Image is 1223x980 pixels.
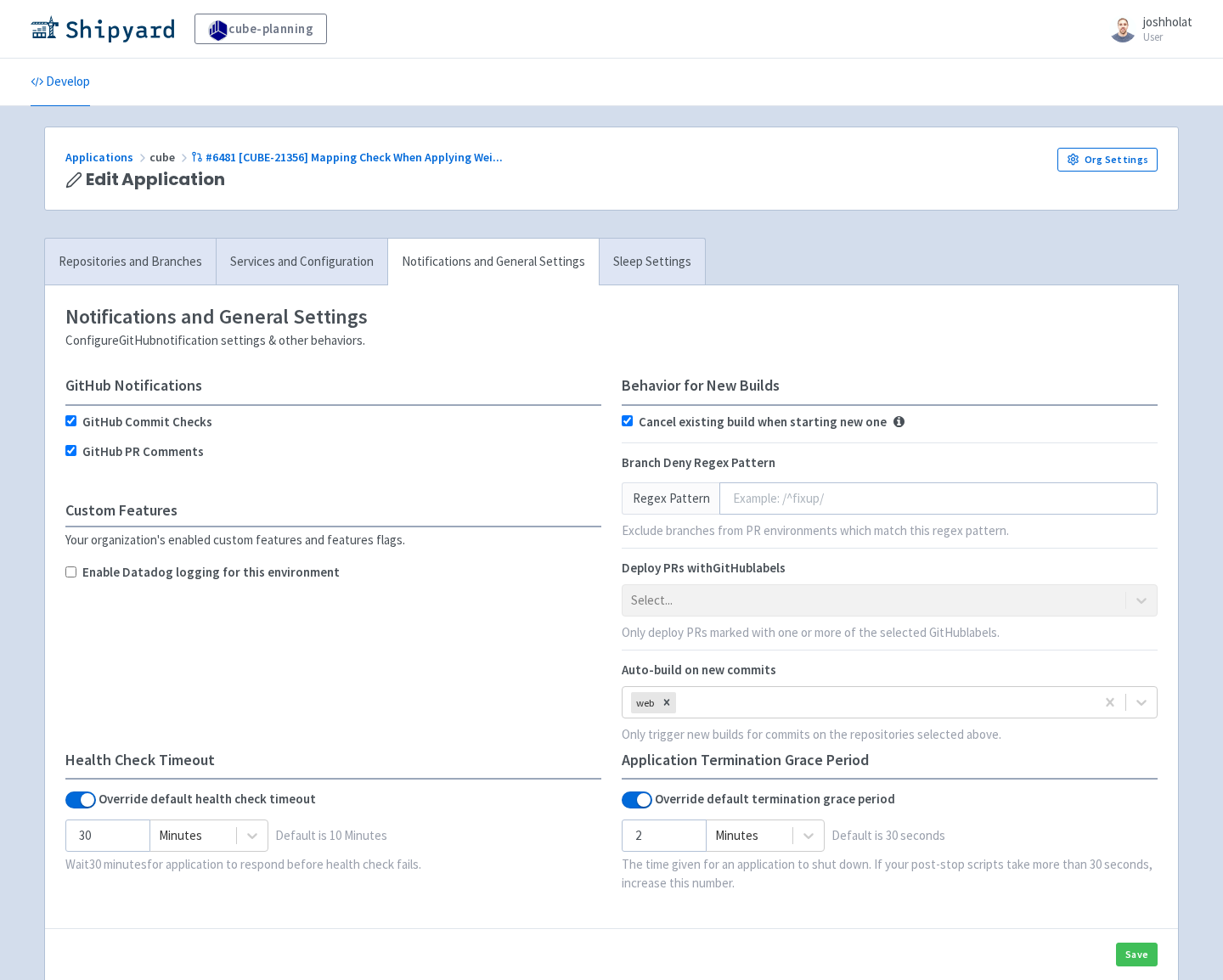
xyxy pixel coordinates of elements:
[657,692,676,713] div: Remove web
[622,662,776,678] span: Auto-build on new commits
[622,855,1158,893] p: The time given for an application to shut down. If your post-stop scripts take more than 30 secon...
[65,531,601,550] div: Your organization's enabled custom features and features flags.
[622,377,1158,394] h4: Behavior for New Builds
[65,502,601,519] h4: Custom Features
[599,239,705,285] a: Sleep Settings
[65,306,1158,328] h3: Notifications and General Settings
[191,149,505,165] a: #6481 [CUBE-21356] Mapping Check When Applying Wei...
[622,624,1000,640] span: Only deploy PRs marked with one or more of the selected GitHub labels.
[639,413,887,432] label: Cancel existing build when starting new one
[622,819,707,852] input: -
[82,413,212,432] label: GitHub Commit Checks
[65,819,150,852] input: -
[831,826,945,846] span: Default is 30 seconds
[622,560,786,576] span: Deploy PRs with GitHub labels
[31,15,174,42] img: Shipyard logo
[216,239,387,285] a: Services and Configuration
[1143,31,1192,42] small: User
[622,522,1009,538] span: Exclude branches from PR environments which match this regex pattern.
[275,826,387,846] span: Default is 10 Minutes
[65,752,601,769] h4: Health Check Timeout
[719,482,1158,515] input: Example: /^fixup/
[622,454,775,470] span: Branch Deny Regex Pattern
[31,59,90,106] a: Develop
[1099,15,1192,42] a: joshholat User
[622,726,1001,742] span: Only trigger new builds for commits on the repositories selected above.
[206,149,503,165] span: #6481 [CUBE-21356] Mapping Check When Applying Wei ...
[82,442,204,462] label: GitHub PR Comments
[82,563,340,583] label: Enable Datadog logging for this environment
[1143,14,1192,30] span: joshholat
[1057,148,1158,172] a: Org Settings
[65,377,601,394] h4: GitHub Notifications
[622,752,1158,769] h4: Application Termination Grace Period
[194,14,327,44] a: cube-planning
[149,149,191,165] span: cube
[65,149,149,165] a: Applications
[86,170,225,189] span: Edit Application
[631,692,657,713] div: web
[655,790,895,809] b: Override default termination grace period
[387,239,599,285] a: Notifications and General Settings
[622,482,720,515] div: Regex Pattern
[65,855,601,875] p: Wait 30 minutes for application to respond before health check fails.
[1116,943,1158,966] button: Save
[99,790,316,809] b: Override default health check timeout
[45,239,216,285] a: Repositories and Branches
[65,331,1158,351] div: Configure GitHub notification settings & other behaviors.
